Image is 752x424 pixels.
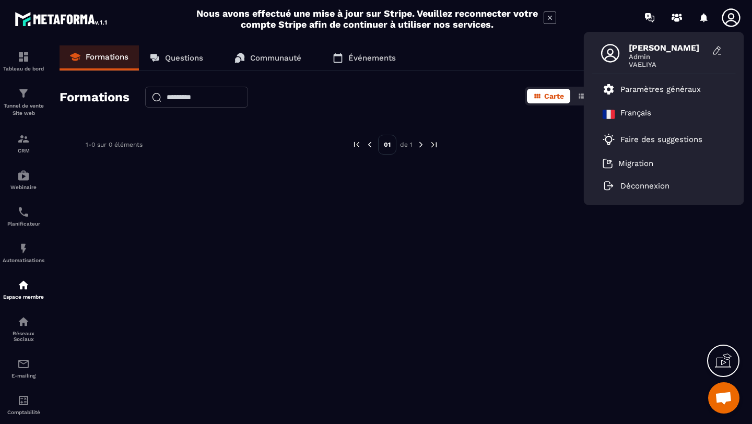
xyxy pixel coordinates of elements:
[3,331,44,342] p: Réseaux Sociaux
[86,141,143,148] p: 1-0 sur 0 éléments
[165,53,203,63] p: Questions
[348,53,396,63] p: Événements
[571,89,612,103] button: Liste
[620,181,669,191] p: Déconnexion
[60,87,130,109] h2: Formations
[629,43,707,53] span: [PERSON_NAME]
[3,66,44,72] p: Tableau de bord
[3,43,44,79] a: formationformationTableau de bord
[17,206,30,218] img: scheduler
[17,279,30,291] img: automations
[3,350,44,386] a: emailemailE-mailing
[618,159,653,168] p: Migration
[60,45,139,70] a: Formations
[620,108,651,121] p: Français
[378,135,396,155] p: 01
[17,51,30,63] img: formation
[3,257,44,263] p: Automatisations
[629,53,707,61] span: Admin
[527,89,570,103] button: Carte
[365,140,374,149] img: prev
[3,102,44,117] p: Tunnel de vente Site web
[620,135,702,144] p: Faire des suggestions
[3,125,44,161] a: formationformationCRM
[17,87,30,100] img: formation
[17,169,30,182] img: automations
[3,271,44,308] a: automationsautomationsEspace membre
[352,140,361,149] img: prev
[86,52,128,62] p: Formations
[416,140,426,149] img: next
[3,373,44,379] p: E-mailing
[544,92,564,100] span: Carte
[224,45,312,70] a: Communauté
[139,45,214,70] a: Questions
[3,234,44,271] a: automationsautomationsAutomatisations
[17,394,30,407] img: accountant
[603,83,701,96] a: Paramètres généraux
[3,294,44,300] p: Espace membre
[3,161,44,198] a: automationsautomationsWebinaire
[250,53,301,63] p: Communauté
[3,409,44,415] p: Comptabilité
[196,8,538,30] h2: Nous avons effectué une mise à jour sur Stripe. Veuillez reconnecter votre compte Stripe afin de ...
[15,9,109,28] img: logo
[620,85,701,94] p: Paramètres généraux
[3,198,44,234] a: schedulerschedulerPlanificateur
[17,133,30,145] img: formation
[3,79,44,125] a: formationformationTunnel de vente Site web
[17,315,30,328] img: social-network
[3,386,44,423] a: accountantaccountantComptabilité
[3,184,44,190] p: Webinaire
[400,140,413,149] p: de 1
[322,45,406,70] a: Événements
[603,133,712,146] a: Faire des suggestions
[17,242,30,255] img: automations
[3,308,44,350] a: social-networksocial-networkRéseaux Sociaux
[429,140,439,149] img: next
[17,358,30,370] img: email
[3,221,44,227] p: Planificateur
[3,148,44,154] p: CRM
[708,382,739,414] a: Ouvrir le chat
[603,158,653,169] a: Migration
[629,61,707,68] span: VAELIYA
